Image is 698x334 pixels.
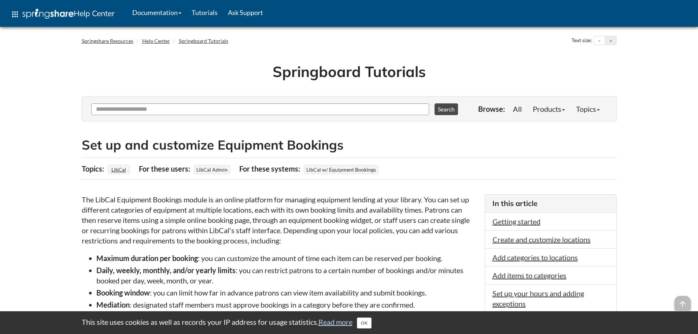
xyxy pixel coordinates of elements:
[318,318,352,326] a: Read more
[96,265,477,286] li: : you can restrict patrons to a certain number of bookings and/or minutes booked per day, week, m...
[570,102,605,116] a: Topics
[82,38,133,44] a: Springshare Resources
[492,235,591,244] a: Create and customize locations
[96,287,477,298] li: : you can limit how far in advance patrons can view item availability and submit bookings.
[96,300,130,309] strong: Mediation
[22,9,74,19] img: Springshare
[239,162,302,176] div: For these systems:
[675,297,691,305] a: arrow_upward
[87,61,611,82] h1: Springboard Tutorials
[492,253,578,262] a: Add categories to locations
[82,194,477,246] p: The LibCal Equipment Bookings module is an online platform for managing equipment lending at your...
[357,318,372,329] button: Close
[492,217,540,226] a: Getting started
[492,198,609,209] h3: In this article
[223,3,268,22] a: Ask Support
[605,36,616,45] button: Increase text size
[74,317,624,329] div: This site uses cookies as well as records your IP address for usage statistics.
[304,165,378,174] span: LibCal w/ Equipment Bookings
[110,164,127,175] a: LibCal
[194,165,230,174] span: LibCal Admin
[11,10,19,19] span: apps
[139,162,192,176] div: For these users:
[478,104,505,114] p: Browse:
[82,136,617,154] h2: Set up and customize Equipment Bookings
[435,103,458,115] button: Search
[492,289,584,308] a: Set up your hours and adding exceptions
[142,38,170,44] a: Help Center
[82,162,106,176] div: Topics:
[96,254,198,263] strong: Maximum duration per booking
[96,253,477,263] li: : you can customize the amount of time each item can be reserved per booking.
[96,288,150,297] strong: Booking window
[5,3,120,25] a: apps Help Center
[507,102,527,116] a: All
[179,38,228,44] a: Springboard Tutorials
[186,3,223,22] a: Tutorials
[74,8,115,18] span: Help Center
[675,296,691,312] span: arrow_upward
[492,271,566,280] a: Add items to categories
[96,300,477,310] li: : designated staff members must approve bookings in a category before they are confirmed.
[127,3,186,22] a: Documentation
[527,102,570,116] a: Products
[570,36,594,45] div: Text size:
[594,36,605,45] button: Decrease text size
[96,266,236,275] strong: Daily, weekly, monthly, and/or yearly limits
